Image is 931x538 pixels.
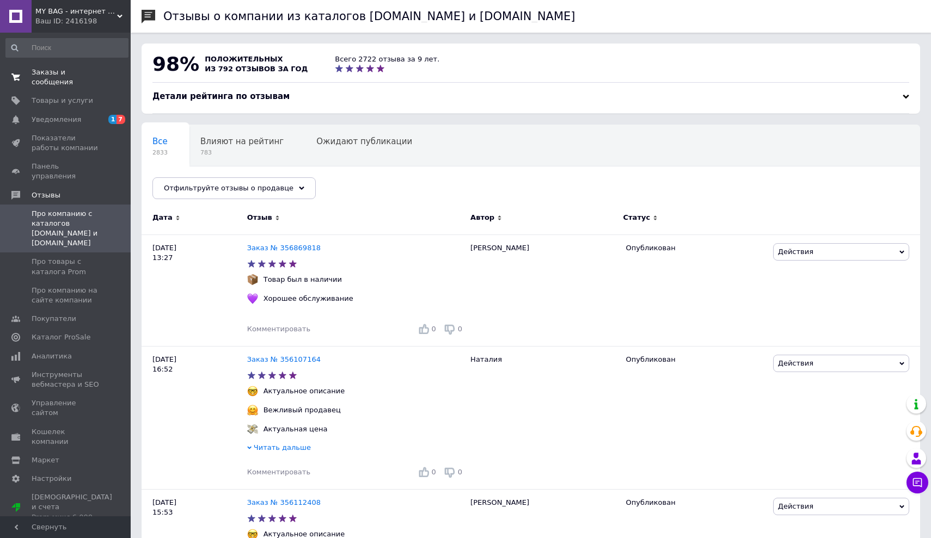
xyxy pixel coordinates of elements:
[32,133,101,153] span: Показатели работы компании
[32,332,90,342] span: Каталог ProSale
[261,386,348,396] div: Актуальное описание
[626,498,765,508] div: Опубликован
[247,405,258,416] img: :hugging_face:
[5,38,128,58] input: Поиск
[32,190,60,200] span: Отзывы
[432,325,436,333] span: 0
[32,286,101,305] span: Про компанию на сайте компании
[261,294,356,304] div: Хорошее обслуживание
[32,96,93,106] span: Товары и услуги
[32,162,101,181] span: Панель управления
[458,325,462,333] span: 0
[247,443,465,455] div: Читать дальше
[470,213,494,222] span: Автор
[200,137,284,146] span: Влияют на рейтинг
[32,257,101,276] span: Про товары с каталога Prom
[335,54,439,64] div: Всего 2722 отзыва за 9 лет.
[142,346,247,489] div: [DATE] 16:52
[152,213,173,222] span: Дата
[32,351,72,361] span: Аналитика
[32,492,112,522] span: [DEMOGRAPHIC_DATA] и счета
[152,91,909,102] div: Детали рейтинга по отзывам
[465,234,620,346] div: [PERSON_NAME]
[623,213,651,222] span: Статус
[626,355,765,364] div: Опубликован
[778,359,813,367] span: Действия
[32,512,112,522] div: Prom микс 6 000
[32,209,101,249] span: Про компанию с каталогов [DOMAIN_NAME] и [DOMAIN_NAME]
[152,137,168,146] span: Все
[32,455,59,465] span: Маркет
[247,244,321,252] a: Заказ № 356869818
[247,386,258,397] img: :nerd_face:
[32,67,101,87] span: Заказы и сообщения
[152,178,271,188] span: Опубликованы без комме...
[32,115,81,125] span: Уведомления
[164,184,293,192] span: Отфильтруйте отзывы о продавце
[152,149,168,157] span: 2833
[163,10,575,23] h1: Отзывы о компании из каталогов [DOMAIN_NAME] и [DOMAIN_NAME]
[778,248,813,256] span: Действия
[142,234,247,346] div: [DATE] 13:27
[152,53,199,75] span: 98%
[205,65,308,73] span: из 792 отзывов за год
[35,16,131,26] div: Ваш ID: 2416198
[261,424,330,434] div: Актуальная цена
[247,424,258,435] img: :money_with_wings:
[465,346,620,489] div: Наталия
[247,467,310,477] div: Комментировать
[247,498,321,506] a: Заказ № 356112408
[142,166,292,208] div: Опубликованы без комментария
[316,137,412,146] span: Ожидают публикации
[247,293,258,304] img: :purple_heart:
[458,468,462,476] span: 0
[32,398,101,418] span: Управление сайтом
[626,243,765,253] div: Опубликован
[32,370,101,389] span: Инструменты вебмастера и SEO
[108,115,117,124] span: 1
[117,115,125,124] span: 7
[152,91,290,101] span: Детали рейтинга по отзывам
[247,324,310,334] div: Комментировать
[247,213,272,222] span: Отзыв
[200,149,284,157] span: 783
[778,502,813,510] span: Действия
[205,55,283,63] span: положительных
[906,472,928,493] button: Чат с покупателем
[35,7,117,16] span: MY BAG - интернет магазин сумок, чемоданов и аксессуаров
[261,275,345,285] div: Товар был в наличии
[432,468,436,476] span: 0
[261,405,344,415] div: Вежливый продавец
[247,274,258,285] img: :package:
[32,474,71,484] span: Настройки
[32,427,101,447] span: Кошелек компании
[247,355,321,363] a: Заказ № 356107164
[32,314,76,324] span: Покупатели
[247,325,310,333] span: Комментировать
[254,443,311,452] span: Читать дальше
[247,468,310,476] span: Комментировать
